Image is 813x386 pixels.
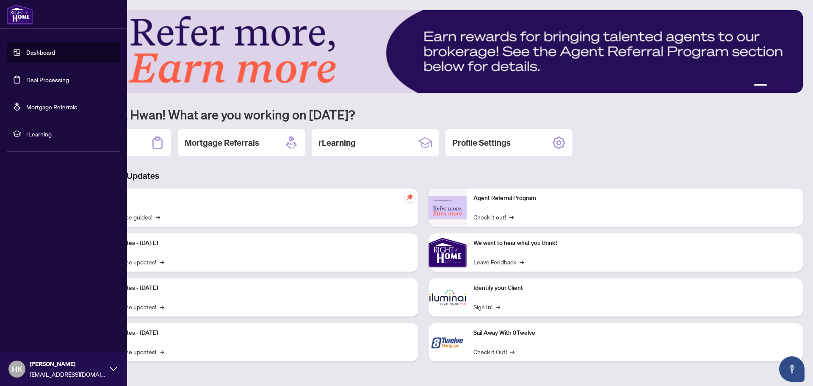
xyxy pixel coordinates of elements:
[7,4,33,25] img: logo
[26,129,114,139] span: rLearning
[452,137,511,149] h2: Profile Settings
[473,328,796,338] p: Sail Away With 8Twelve
[429,233,467,272] img: We want to hear what you think!
[496,302,500,311] span: →
[318,137,356,149] h2: rLearning
[473,239,796,248] p: We want to hear what you think!
[509,212,514,222] span: →
[30,359,106,369] span: [PERSON_NAME]
[429,196,467,219] img: Agent Referral Program
[473,194,796,203] p: Agent Referral Program
[160,257,164,267] span: →
[160,302,164,311] span: →
[26,49,55,56] a: Dashboard
[784,84,788,88] button: 4
[89,194,412,203] p: Self-Help
[405,192,415,202] span: pushpin
[30,369,106,379] span: [EMAIL_ADDRESS][DOMAIN_NAME]
[473,302,500,311] a: Sign In!→
[44,10,803,93] img: Slide 0
[44,170,803,182] h3: Brokerage & Industry Updates
[791,84,794,88] button: 5
[473,257,524,267] a: Leave Feedback→
[89,328,412,338] p: Platform Updates - [DATE]
[185,137,259,149] h2: Mortgage Referrals
[520,257,524,267] span: →
[429,323,467,361] img: Sail Away With 8Twelve
[473,347,514,356] a: Check it Out!→
[779,356,805,382] button: Open asap
[429,278,467,317] img: Identify your Client
[89,283,412,293] p: Platform Updates - [DATE]
[89,239,412,248] p: Platform Updates - [DATE]
[156,212,160,222] span: →
[510,347,514,356] span: →
[473,212,514,222] a: Check it out!→
[12,363,22,375] span: HK
[26,103,77,111] a: Mortgage Referrals
[44,106,803,122] h1: Welcome back Hwan! What are you working on [DATE]?
[26,76,69,83] a: Deal Processing
[754,84,767,88] button: 1
[473,283,796,293] p: Identify your Client
[777,84,781,88] button: 3
[160,347,164,356] span: →
[771,84,774,88] button: 2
